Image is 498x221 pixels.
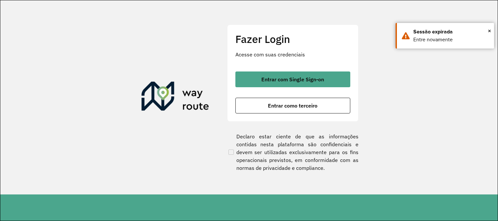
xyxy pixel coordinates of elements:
span: Entrar com Single Sign-on [261,77,324,82]
img: Roteirizador AmbevTech [141,82,209,113]
h2: Fazer Login [235,33,350,45]
p: Acesse com suas credenciais [235,50,350,58]
button: button [235,71,350,87]
button: button [235,98,350,113]
button: Close [488,26,491,36]
div: Sessão expirada [413,28,489,36]
div: Entre novamente [413,36,489,44]
span: Entrar como terceiro [268,103,317,108]
span: × [488,26,491,36]
label: Declaro estar ciente de que as informações contidas nesta plataforma são confidenciais e devem se... [227,132,358,172]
